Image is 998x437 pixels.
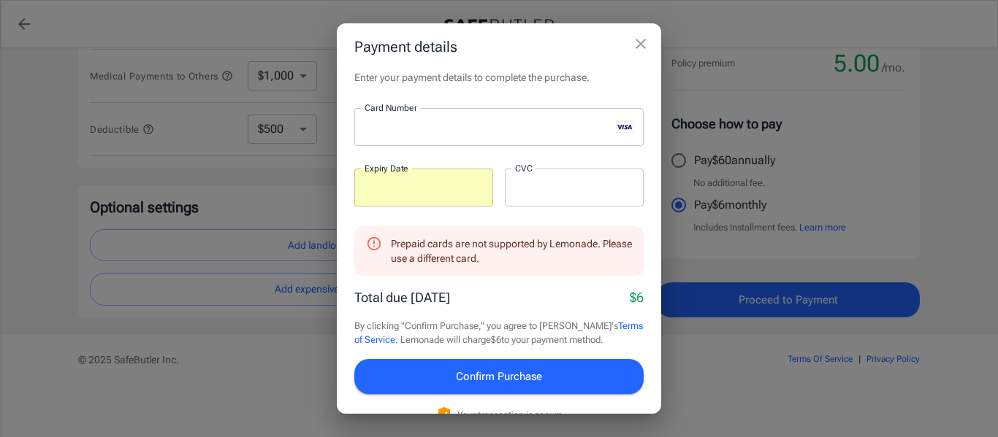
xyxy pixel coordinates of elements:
[616,121,633,133] svg: visa
[354,287,450,307] p: Total due [DATE]
[354,359,644,394] button: Confirm Purchase
[365,180,483,194] iframe: Secure expiration date input frame
[337,23,661,70] h2: Payment details
[354,319,644,347] p: By clicking "Confirm Purchase," you agree to [PERSON_NAME]'s . Lemonade will charge $6 to your pa...
[365,120,610,134] iframe: Secure card number input frame
[365,162,408,174] label: Expiry Date
[354,70,644,85] p: Enter your payment details to complete the purchase.
[365,101,416,114] label: Card Number
[391,231,632,271] div: Prepaid cards are not supported by Lemonade. Please use a different card.
[457,408,563,422] p: Your transaction is secure
[515,162,533,174] label: CVC
[515,180,633,194] iframe: Secure CVC input frame
[626,29,655,58] button: close
[630,287,644,307] p: $6
[456,367,542,386] span: Confirm Purchase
